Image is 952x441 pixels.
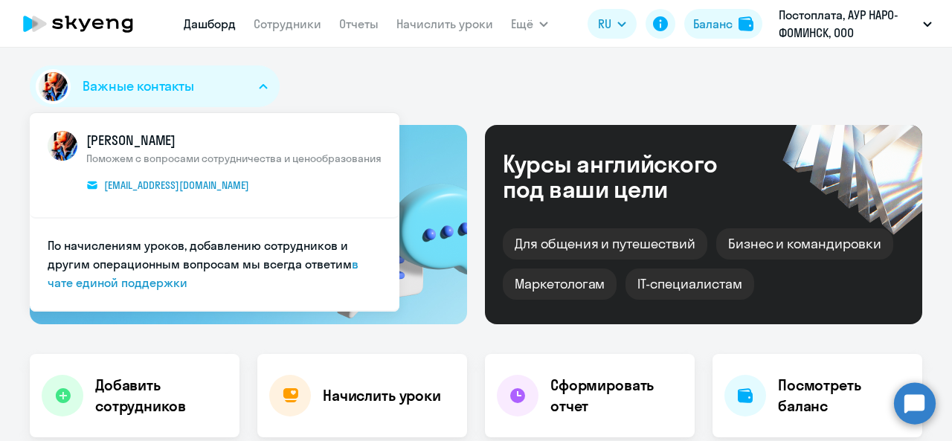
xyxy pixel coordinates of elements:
div: Курсы английского под ваши цели [503,151,757,202]
h4: Посмотреть баланс [778,375,910,416]
a: Начислить уроки [396,16,493,31]
div: Бизнес и командировки [716,228,893,260]
a: в чате единой поддержки [48,257,358,290]
p: Постоплата, АУР НАРО-ФОМИНСК, ООО [779,6,917,42]
span: Поможем с вопросами сотрудничества и ценообразования [86,152,382,165]
img: avatar [36,69,71,104]
ul: Важные контакты [30,113,399,312]
img: avatar [48,131,77,161]
button: Важные контакты [30,65,280,107]
button: Ещё [511,9,548,39]
button: Постоплата, АУР НАРО-ФОМИНСК, ООО [771,6,939,42]
div: IT-специалистам [625,268,753,300]
h4: Начислить уроки [323,385,441,406]
a: [EMAIL_ADDRESS][DOMAIN_NAME] [86,177,261,193]
a: Отчеты [339,16,379,31]
span: [PERSON_NAME] [86,131,382,150]
span: Важные контакты [83,77,194,96]
a: Дашборд [184,16,236,31]
div: Баланс [693,15,733,33]
span: По начислениям уроков, добавлению сотрудников и другим операционным вопросам мы всегда ответим [48,238,352,271]
div: Маркетологам [503,268,617,300]
div: Для общения и путешествий [503,228,707,260]
span: RU [598,15,611,33]
span: [EMAIL_ADDRESS][DOMAIN_NAME] [104,178,249,192]
span: Ещё [511,15,533,33]
button: RU [588,9,637,39]
h4: Добавить сотрудников [95,375,228,416]
button: Балансbalance [684,9,762,39]
h4: Сформировать отчет [550,375,683,416]
img: balance [739,16,753,31]
a: Сотрудники [254,16,321,31]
